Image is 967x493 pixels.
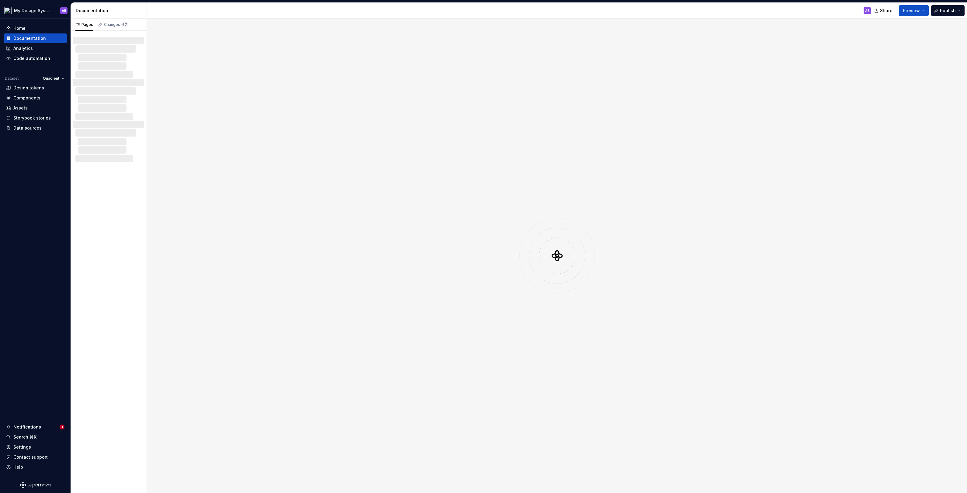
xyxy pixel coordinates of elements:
[13,85,44,91] div: Design tokens
[899,5,929,16] button: Preview
[931,5,965,16] button: Publish
[121,22,128,27] span: 67
[13,125,42,131] div: Data sources
[4,93,67,103] a: Components
[13,464,23,470] div: Help
[4,452,67,462] button: Contact support
[60,425,64,429] span: 1
[4,113,67,123] a: Storybook stories
[4,442,67,452] a: Settings
[20,482,50,488] svg: Supernova Logo
[13,115,51,121] div: Storybook stories
[880,8,892,14] span: Share
[903,8,920,14] span: Preview
[4,23,67,33] a: Home
[13,454,48,460] div: Contact support
[75,22,93,27] div: Pages
[13,45,33,51] div: Analytics
[13,95,40,101] div: Components
[5,76,19,81] div: Dataset
[76,8,144,14] div: Documentation
[13,105,28,111] div: Assets
[4,422,67,432] button: Notifications1
[1,4,69,17] button: My Design SystemAB
[4,43,67,53] a: Analytics
[13,434,36,440] div: Search ⌘K
[4,33,67,43] a: Documentation
[43,76,59,81] span: Quadient
[40,74,67,83] button: Quadient
[13,444,31,450] div: Settings
[13,424,41,430] div: Notifications
[4,83,67,93] a: Design tokens
[4,54,67,63] a: Code automation
[4,462,67,472] button: Help
[4,7,12,14] img: 6523a3b9-8e87-42c6-9977-0b9a54b06238.png
[62,8,66,13] div: AB
[13,55,50,61] div: Code automation
[4,103,67,113] a: Assets
[4,123,67,133] a: Data sources
[865,8,870,13] div: AB
[871,5,896,16] button: Share
[104,22,128,27] div: Changes
[940,8,956,14] span: Publish
[13,25,26,31] div: Home
[4,432,67,442] button: Search ⌘K
[14,8,53,14] div: My Design System
[13,35,46,41] div: Documentation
